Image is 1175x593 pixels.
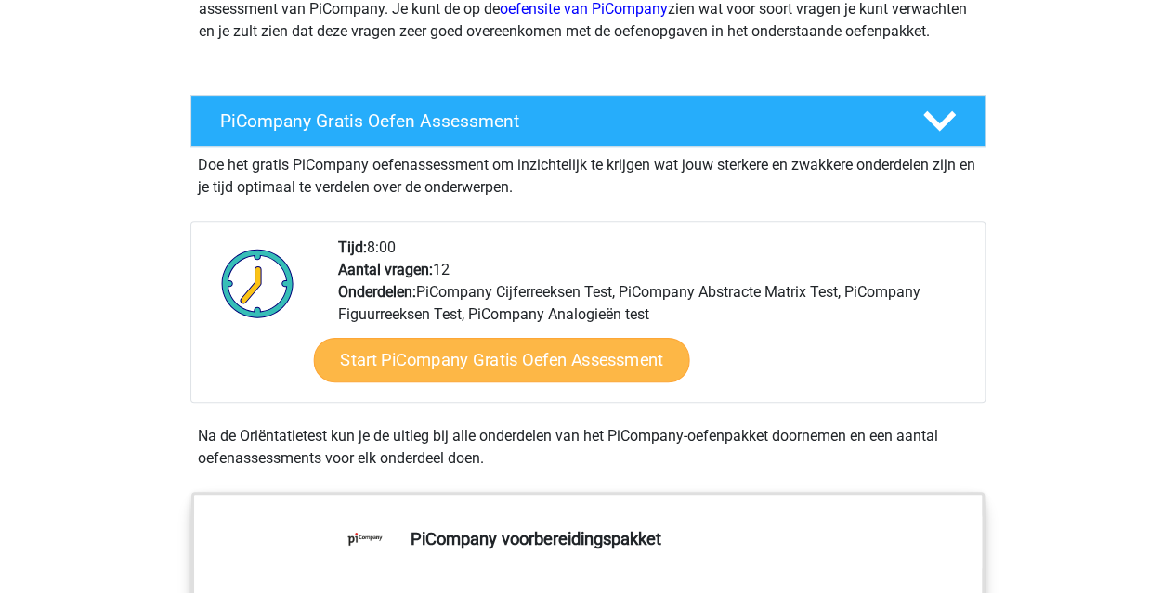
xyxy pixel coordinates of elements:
[338,283,416,301] b: Onderdelen:
[211,237,305,329] img: Klok
[183,95,993,147] a: PiCompany Gratis Oefen Assessment
[338,238,367,256] b: Tijd:
[190,425,986,470] div: Na de Oriëntatietest kun je de uitleg bij alle onderdelen van het PiCompany-oefenpakket doornemen...
[338,261,433,278] b: Aantal vragen:
[324,237,984,402] div: 8:00 12 PiCompany Cijferreeksen Test, PiCompany Abstracte Matrix Test, PiCompany Figuurreeksen Te...
[220,110,893,132] h4: PiCompany Gratis Oefen Assessment
[190,147,986,199] div: Doe het gratis PiCompany oefenassessment om inzichtelijk te krijgen wat jouw sterkere en zwakkere...
[313,338,689,382] a: Start PiCompany Gratis Oefen Assessment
